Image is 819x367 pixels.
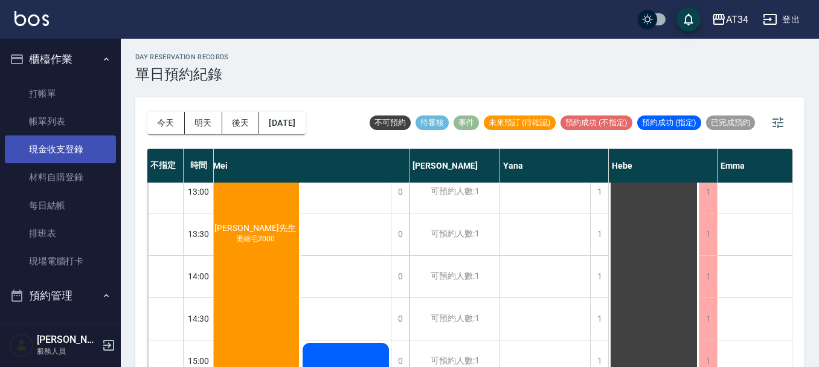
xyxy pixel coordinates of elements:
h3: 單日預約紀錄 [135,66,229,83]
div: 時間 [184,149,214,183]
button: 櫃檯作業 [5,44,116,75]
div: 1 [699,171,717,213]
a: 材料自購登錄 [5,163,116,191]
span: 預約成功 (不指定) [560,117,632,128]
span: 事件 [454,117,479,128]
button: 今天 [147,112,185,134]
span: 未來預訂 (待確認) [484,117,556,128]
div: Mei [210,149,409,183]
div: 1 [590,171,608,213]
div: 1 [590,298,608,340]
a: 每日結帳 [5,192,116,219]
div: [PERSON_NAME] [409,149,500,183]
div: 14:30 [184,297,214,340]
div: AT34 [726,12,748,27]
div: 不指定 [147,149,184,183]
div: Hebe [609,149,718,183]
div: 0 [391,213,409,255]
button: 預約管理 [5,280,116,311]
span: 已完成預約 [706,117,755,128]
a: 預約管理 [5,316,116,344]
span: 燙縮毛2000 [234,234,277,244]
button: save [676,7,701,31]
div: Yana [500,149,609,183]
div: 可預約人數:1 [409,171,499,213]
div: 1 [699,298,717,340]
span: 不可預約 [370,117,411,128]
h5: [PERSON_NAME] [37,334,98,346]
a: 打帳單 [5,80,116,108]
div: 0 [391,171,409,213]
p: 服務人員 [37,346,98,357]
a: 現金收支登錄 [5,135,116,163]
a: 現場電腦打卡 [5,247,116,275]
div: 1 [699,213,717,255]
span: 預約成功 (指定) [637,117,701,128]
div: 1 [590,256,608,297]
div: 13:30 [184,213,214,255]
span: 待審核 [416,117,449,128]
h2: day Reservation records [135,53,229,61]
div: 1 [590,213,608,255]
div: 0 [391,256,409,297]
button: 後天 [222,112,260,134]
div: 0 [391,298,409,340]
div: 可預約人數:1 [409,256,499,297]
div: 可預約人數:1 [409,298,499,340]
div: 14:00 [184,255,214,297]
button: AT34 [707,7,753,32]
img: Logo [14,11,49,26]
button: [DATE] [259,112,305,134]
div: 13:00 [184,171,214,213]
span: [PERSON_NAME]先生 [212,223,298,234]
div: 1 [699,256,717,297]
a: 帳單列表 [5,108,116,135]
img: Person [10,333,34,357]
div: 可預約人數:1 [409,213,499,255]
button: 明天 [185,112,222,134]
button: 登出 [758,8,805,31]
a: 排班表 [5,219,116,247]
